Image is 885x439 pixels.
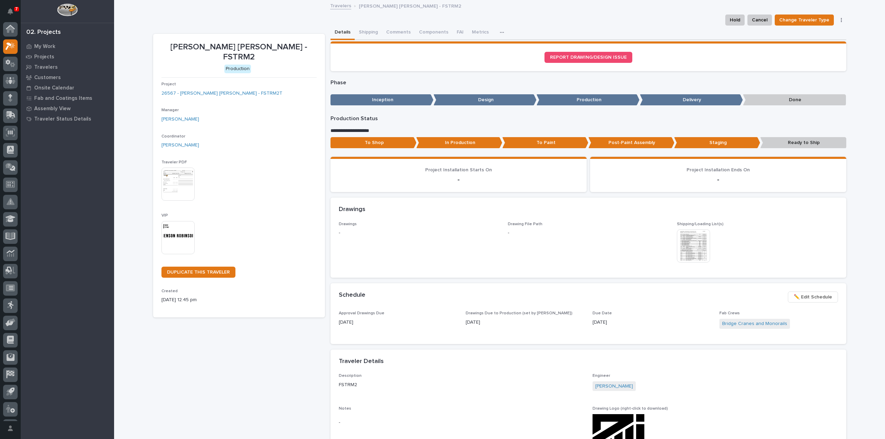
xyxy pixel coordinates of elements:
div: Production [224,65,251,73]
a: My Work [21,41,114,51]
p: Ready to Ship [760,137,846,149]
a: Fab and Coatings Items [21,93,114,103]
a: 26567 - [PERSON_NAME] [PERSON_NAME] - FSTRM2T [161,90,282,97]
span: Change Traveler Type [779,16,829,24]
p: Assembly View [34,106,71,112]
p: FSTRM2 [339,381,584,389]
p: [DATE] 12:45 pm [161,296,317,304]
p: [PERSON_NAME] [PERSON_NAME] - FSTRM2 [359,2,461,9]
p: Delivery [640,94,743,106]
p: To Shop [330,137,417,149]
p: My Work [34,44,55,50]
button: Hold [725,15,745,26]
button: Notifications [3,4,18,19]
button: Cancel [747,15,772,26]
p: Onsite Calendar [34,85,74,91]
a: Traveler Status Details [21,114,114,124]
p: Production [537,94,640,106]
a: Travelers [330,1,351,9]
p: Travelers [34,64,58,70]
p: Production Status [330,115,846,122]
a: [PERSON_NAME] [161,142,199,149]
span: REPORT DRAWING/DESIGN ISSUE [550,55,627,60]
span: Engineer [593,374,610,378]
p: In Production [416,137,502,149]
p: Staging [674,137,760,149]
a: Customers [21,72,114,83]
span: Drawing File Path [508,222,542,226]
span: Fab Crews [719,311,740,315]
p: [DATE] [339,319,457,326]
p: - [339,419,584,426]
span: Project [161,82,176,86]
a: REPORT DRAWING/DESIGN ISSUE [544,52,632,63]
button: Components [415,26,453,40]
span: DUPLICATE THIS TRAVELER [167,270,230,275]
button: Metrics [468,26,493,40]
p: Post-Paint Assembly [588,137,674,149]
h2: Schedule [339,292,365,299]
span: Approval Drawings Due [339,311,384,315]
button: Change Traveler Type [775,15,834,26]
span: Project Installation Ends On [687,168,750,172]
button: ✏️ Edit Schedule [788,292,838,303]
div: 02. Projects [26,29,61,36]
p: Done [743,94,846,106]
a: Onsite Calendar [21,83,114,93]
p: Design [434,94,537,106]
span: Traveler PDF [161,160,187,164]
span: Drawing Logo (right-click to download) [593,407,668,411]
p: Inception [330,94,434,106]
img: Workspace Logo [57,3,77,16]
p: - [598,175,838,184]
span: Coordinator [161,134,185,139]
a: [PERSON_NAME] [595,383,633,390]
p: To Paint [502,137,588,149]
p: 7 [15,7,18,11]
a: Assembly View [21,103,114,114]
p: - [339,229,500,237]
p: Fab and Coatings Items [34,95,92,102]
h2: Traveler Details [339,358,384,365]
span: Notes [339,407,351,411]
span: Shipping/Loading List(s) [677,222,724,226]
span: ✏️ Edit Schedule [794,293,832,301]
p: Customers [34,75,61,81]
span: Manager [161,108,179,112]
span: Cancel [752,16,767,24]
p: Phase [330,79,846,86]
button: Shipping [355,26,382,40]
button: Comments [382,26,415,40]
a: [PERSON_NAME] [161,116,199,123]
span: VIP [161,213,168,218]
div: Notifications7 [9,8,18,19]
a: DUPLICATE THIS TRAVELER [161,267,235,278]
p: [PERSON_NAME] [PERSON_NAME] - FSTRM2 [161,42,317,62]
button: FAI [453,26,468,40]
span: Due Date [593,311,612,315]
p: [DATE] [593,319,711,326]
p: - [339,175,578,184]
p: [DATE] [466,319,584,326]
span: Project Installation Starts On [425,168,492,172]
a: Projects [21,51,114,62]
p: Projects [34,54,54,60]
span: Created [161,289,178,293]
span: Drawings Due to Production (set by [PERSON_NAME]) [466,311,572,315]
h2: Drawings [339,206,365,213]
button: Details [330,26,355,40]
a: Bridge Cranes and Monorails [722,320,787,327]
span: Hold [730,16,740,24]
p: - [508,229,509,237]
span: Description [339,374,362,378]
a: Travelers [21,62,114,72]
span: Drawings [339,222,357,226]
p: Traveler Status Details [34,116,91,122]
